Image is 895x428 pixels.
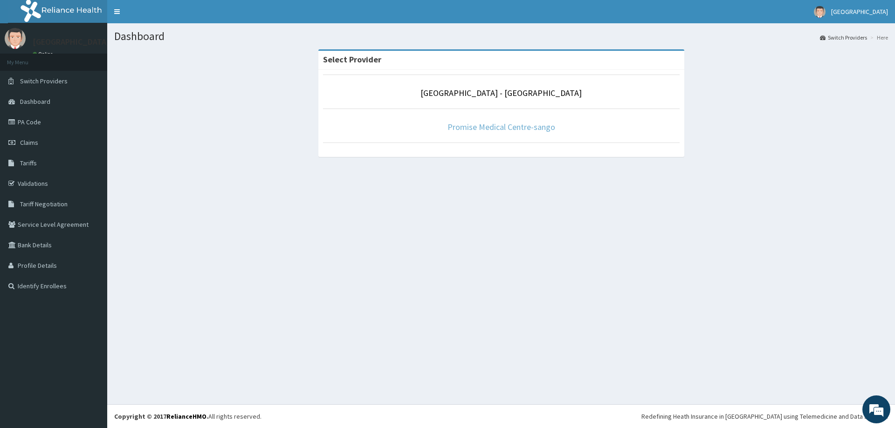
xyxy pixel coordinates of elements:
span: Tariff Negotiation [20,200,68,208]
img: User Image [5,28,26,49]
a: Switch Providers [820,34,867,41]
img: User Image [814,6,826,18]
div: Redefining Heath Insurance in [GEOGRAPHIC_DATA] using Telemedicine and Data Science! [641,412,888,421]
span: Claims [20,138,38,147]
span: Dashboard [20,97,50,106]
span: Tariffs [20,159,37,167]
a: [GEOGRAPHIC_DATA] - [GEOGRAPHIC_DATA] [420,88,582,98]
a: RelianceHMO [166,412,207,421]
span: [GEOGRAPHIC_DATA] [831,7,888,16]
a: Promise Medical Centre-sango [447,122,555,132]
li: Here [868,34,888,41]
strong: Copyright © 2017 . [114,412,208,421]
p: [GEOGRAPHIC_DATA] [33,38,110,46]
footer: All rights reserved. [107,404,895,428]
span: Switch Providers [20,77,68,85]
strong: Select Provider [323,54,381,65]
h1: Dashboard [114,30,888,42]
a: Online [33,51,55,57]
